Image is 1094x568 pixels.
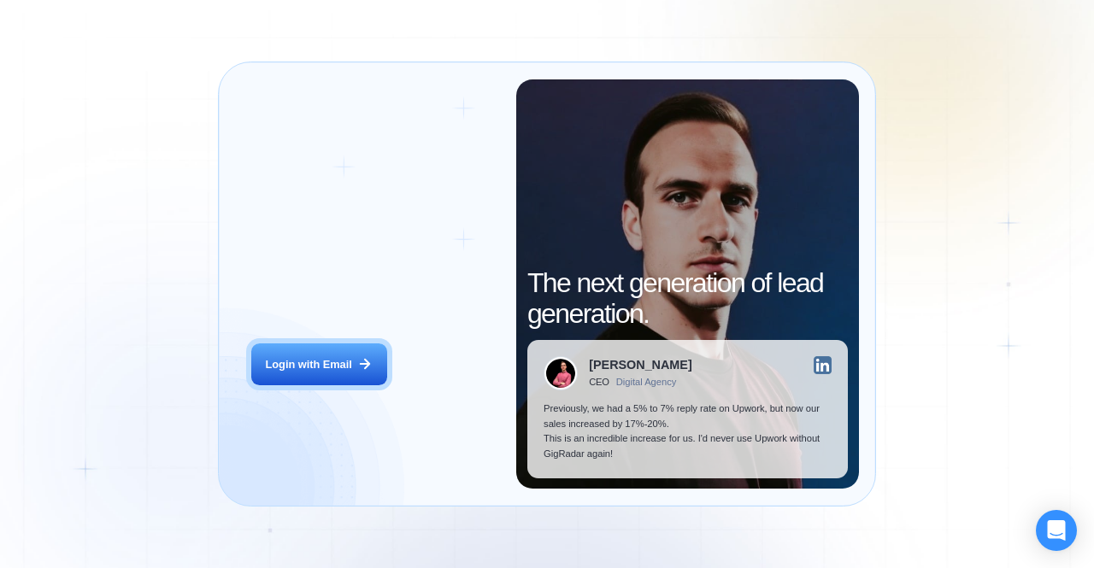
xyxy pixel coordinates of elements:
[251,343,386,386] button: Login with Email
[1036,510,1077,551] div: Open Intercom Messenger
[589,359,691,371] div: [PERSON_NAME]
[544,401,832,461] p: Previously, we had a 5% to 7% reply rate on Upwork, but now our sales increased by 17%-20%. This ...
[266,357,352,372] div: Login with Email
[589,377,609,388] div: CEO
[527,268,848,328] h2: The next generation of lead generation.
[616,377,677,388] div: Digital Agency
